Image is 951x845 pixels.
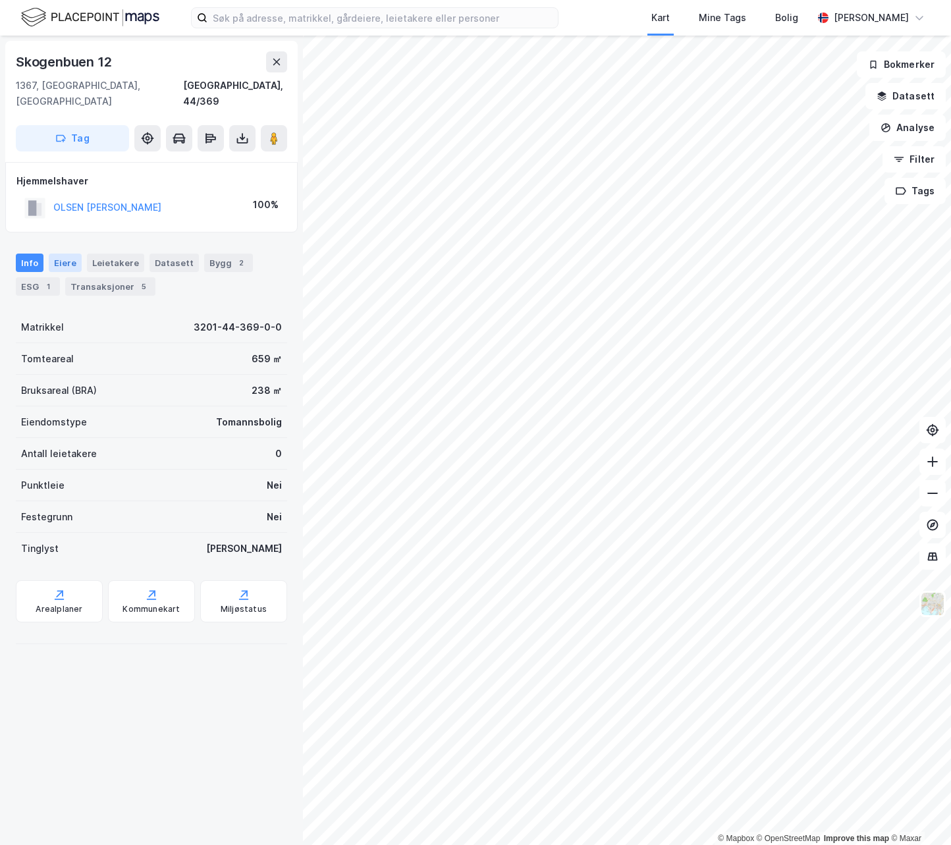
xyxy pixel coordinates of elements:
div: Tinglyst [21,541,59,557]
div: Kommunekart [122,604,180,614]
img: logo.f888ab2527a4732fd821a326f86c7f29.svg [21,6,159,29]
button: Tag [16,125,129,151]
div: Tomteareal [21,351,74,367]
button: Bokmerker [857,51,946,78]
div: Arealplaner [36,604,82,614]
div: Matrikkel [21,319,64,335]
div: 0 [275,446,282,462]
div: Nei [267,477,282,493]
input: Søk på adresse, matrikkel, gårdeiere, leietakere eller personer [207,8,558,28]
div: 3201-44-369-0-0 [194,319,282,335]
div: ESG [16,277,60,296]
button: Tags [884,178,946,204]
div: Antall leietakere [21,446,97,462]
div: Miljøstatus [221,604,267,614]
div: Skogenbuen 12 [16,51,114,72]
div: Bygg [204,254,253,272]
div: Hjemmelshaver [16,173,286,189]
div: Leietakere [87,254,144,272]
div: Bolig [775,10,798,26]
img: Z [920,591,945,616]
a: OpenStreetMap [757,834,821,843]
div: [PERSON_NAME] [206,541,282,557]
div: Mine Tags [699,10,746,26]
div: 1367, [GEOGRAPHIC_DATA], [GEOGRAPHIC_DATA] [16,78,183,109]
button: Filter [883,146,946,173]
div: Punktleie [21,477,65,493]
a: Improve this map [824,834,889,843]
div: Nei [267,509,282,525]
div: Festegrunn [21,509,72,525]
button: Datasett [865,83,946,109]
iframe: Chat Widget [885,782,951,845]
div: Kontrollprogram for chat [885,782,951,845]
div: Eiendomstype [21,414,87,430]
div: [GEOGRAPHIC_DATA], 44/369 [183,78,287,109]
div: Datasett [149,254,199,272]
div: 1 [41,280,55,293]
div: Kart [651,10,670,26]
div: 238 ㎡ [252,383,282,398]
button: Analyse [869,115,946,141]
div: Bruksareal (BRA) [21,383,97,398]
div: [PERSON_NAME] [834,10,909,26]
div: 2 [234,256,248,269]
div: 5 [137,280,150,293]
div: Eiere [49,254,82,272]
div: Transaksjoner [65,277,155,296]
div: Info [16,254,43,272]
div: 659 ㎡ [252,351,282,367]
div: Tomannsbolig [216,414,282,430]
a: Mapbox [718,834,754,843]
div: 100% [253,197,279,213]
